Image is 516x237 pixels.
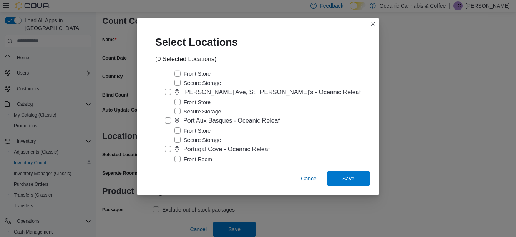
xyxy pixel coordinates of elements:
label: Front Store [174,98,211,107]
button: Save [327,171,370,186]
label: Secure Storage [174,107,221,116]
label: Secure Storage [174,78,221,88]
div: Port Aux Basques - Oceanic Releaf [183,116,280,125]
label: Front Room [174,155,212,164]
button: Closes this modal window [368,19,378,28]
label: Front Store [174,69,211,78]
label: Secure Storage [174,164,221,173]
div: [PERSON_NAME] Ave, St. [PERSON_NAME]’s - Oceanic Releaf [183,88,361,97]
span: Save [342,175,355,182]
button: Cancel [298,171,321,186]
div: Portugal Cove - Oceanic Releaf [183,145,270,154]
div: (0 Selected Locations) [155,55,216,64]
label: Secure Storage [174,135,221,145]
label: Front Store [174,126,211,135]
span: Cancel [301,175,318,182]
div: Select Locations [146,27,253,55]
